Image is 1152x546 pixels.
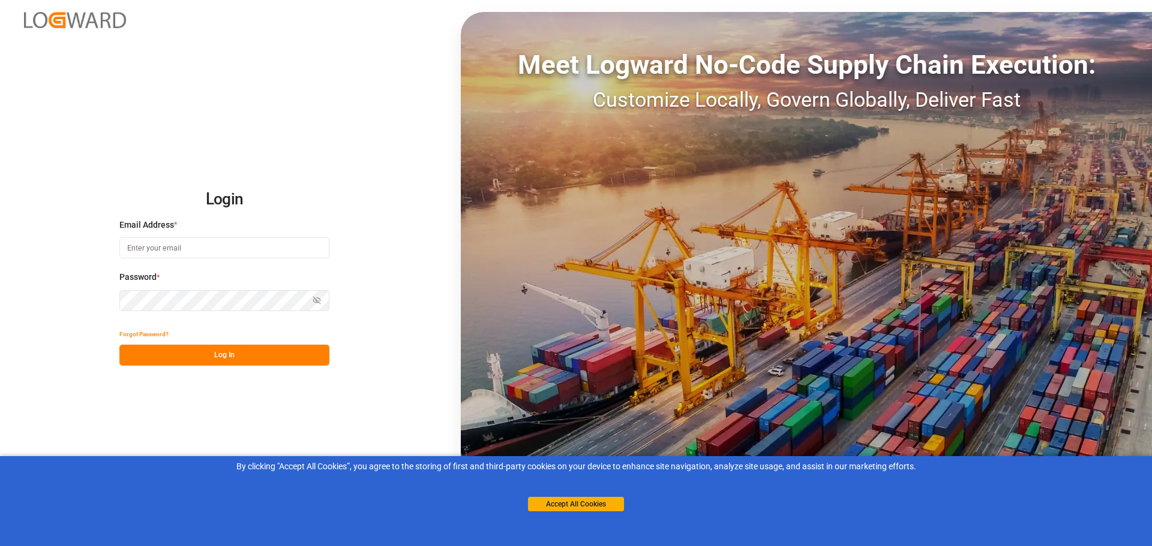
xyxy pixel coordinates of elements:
button: Accept All Cookies [528,497,624,511]
button: Forgot Password? [119,324,169,345]
h2: Login [119,180,329,219]
div: By clicking "Accept All Cookies”, you agree to the storing of first and third-party cookies on yo... [8,460,1144,473]
img: Logward_new_orange.png [24,12,126,28]
button: Log In [119,345,329,366]
span: Password [119,271,157,283]
span: Email Address [119,219,174,231]
div: Customize Locally, Govern Globally, Deliver Fast [461,85,1152,115]
input: Enter your email [119,237,329,258]
div: Meet Logward No-Code Supply Chain Execution: [461,45,1152,85]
